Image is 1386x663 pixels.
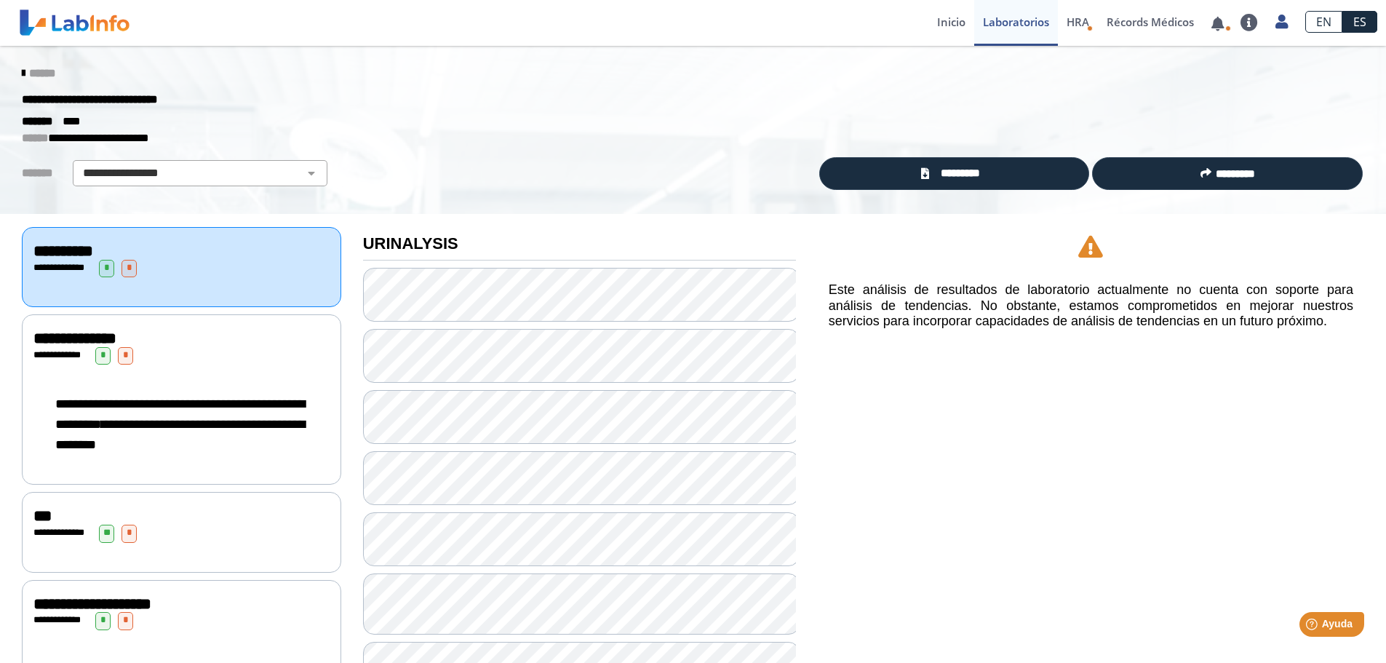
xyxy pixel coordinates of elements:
[363,234,458,253] b: URINALYSIS
[1067,15,1089,29] span: HRA
[1305,11,1342,33] a: EN
[1342,11,1377,33] a: ES
[1256,606,1370,647] iframe: Help widget launcher
[829,282,1353,330] h5: Este análisis de resultados de laboratorio actualmente no cuenta con soporte para análisis de ten...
